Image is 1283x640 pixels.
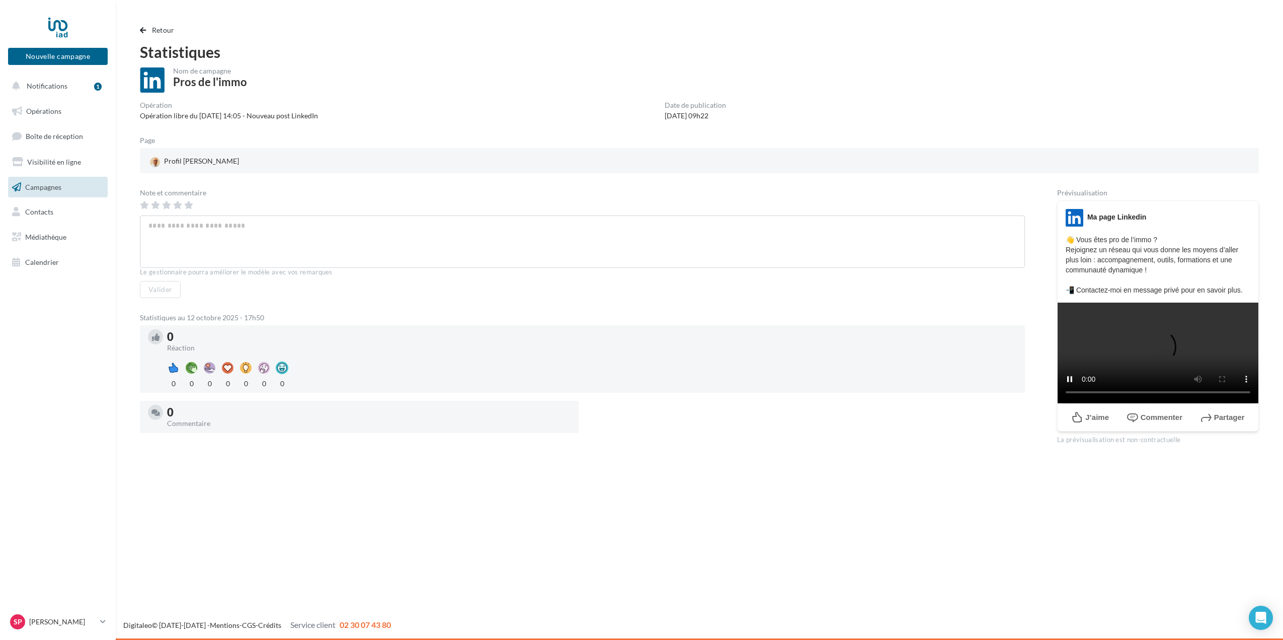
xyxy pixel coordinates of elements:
[6,76,106,97] button: Notifications 1
[8,612,108,631] a: Sp [PERSON_NAME]
[239,377,252,389] div: 0
[25,182,61,191] span: Campagnes
[173,77,247,88] div: Pros de l'immo
[340,620,391,629] span: 02 30 07 43 80
[1087,212,1146,222] div: Ma page Linkedin
[242,621,256,629] a: CGS
[6,252,110,273] a: Calendrier
[173,67,247,75] div: Nom de campagne
[167,407,571,418] div: 0
[94,83,102,91] div: 1
[185,377,198,389] div: 0
[167,377,180,389] div: 0
[1085,413,1109,421] span: J’aime
[221,377,234,389] div: 0
[123,621,391,629] span: © [DATE]-[DATE] - - -
[258,621,281,629] a: Crédits
[167,331,1017,342] div: 0
[665,111,726,121] div: [DATE] 09h22
[140,44,1259,59] div: Statistiques
[27,82,67,90] span: Notifications
[1066,235,1250,295] p: 👋 Vous êtes pro de l’immo ? Rejoignez un réseau qui vous donne les moyens d’aller plus loin : acc...
[140,189,1025,196] div: Note et commentaire
[1057,432,1259,445] div: La prévisualisation est non-contractuelle
[123,621,152,629] a: Digitaleo
[167,420,571,427] div: Commentaire
[258,377,270,389] div: 0
[26,107,61,115] span: Opérations
[140,281,181,298] button: Valider
[140,111,318,121] div: Opération libre du [DATE] 14:05 - Nouveau post LinkedIn
[203,377,216,389] div: 0
[140,314,1025,321] div: Statistiques au 12 octobre 2025 - 17h50
[6,227,110,248] a: Médiathèque
[140,137,163,144] div: Page
[25,207,53,216] span: Contacts
[152,26,175,34] span: Retour
[148,154,241,169] div: Profil [PERSON_NAME]
[6,201,110,223] a: Contacts
[1249,606,1273,630] div: Open Intercom Messenger
[6,125,110,147] a: Boîte de réception
[140,268,1025,277] div: Le gestionnaire pourra améliorer le modèle avec vos remarques
[27,158,81,166] span: Visibilité en ligne
[1214,413,1245,421] span: Partager
[25,233,66,241] span: Médiathèque
[665,102,726,109] div: Date de publication
[6,152,110,173] a: Visibilité en ligne
[6,101,110,122] a: Opérations
[14,617,22,627] span: Sp
[29,617,96,627] p: [PERSON_NAME]
[290,620,336,629] span: Service client
[210,621,239,629] a: Mentions
[1141,413,1182,421] span: Commenter
[140,24,179,36] button: Retour
[26,132,83,140] span: Boîte de réception
[140,102,318,109] div: Opération
[276,377,288,389] div: 0
[6,177,110,198] a: Campagnes
[25,258,59,266] span: Calendrier
[8,48,108,65] button: Nouvelle campagne
[1057,189,1259,196] div: Prévisualisation
[167,344,1017,351] div: Réaction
